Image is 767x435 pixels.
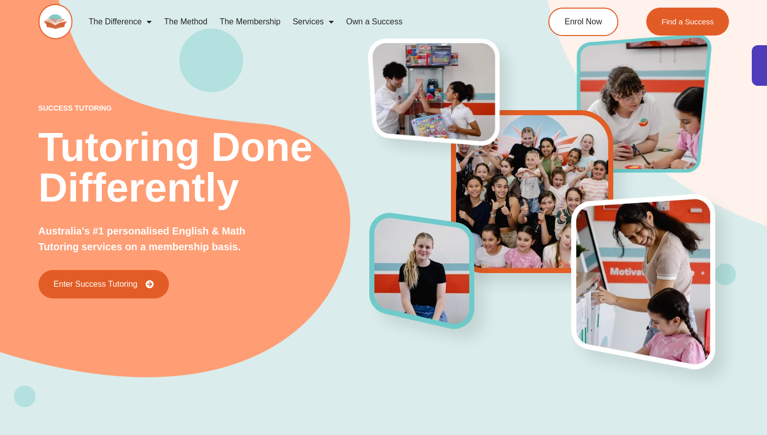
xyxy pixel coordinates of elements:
a: The Method [158,10,213,34]
a: Enrol Now [548,8,618,36]
a: Own a Success [340,10,408,34]
nav: Menu [83,10,509,34]
span: Find a Success [661,18,714,25]
a: Find a Success [646,8,729,36]
span: Enrol Now [565,18,602,26]
p: Australia's #1 personalised English & Math Tutoring services on a membership basis. [39,223,281,255]
span: Enter Success Tutoring [54,280,137,288]
a: Enter Success Tutoring [39,270,169,298]
a: The Difference [83,10,158,34]
h2: Tutoring Done Differently [39,127,370,208]
p: success tutoring [39,105,370,112]
a: The Membership [214,10,287,34]
a: Services [287,10,340,34]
